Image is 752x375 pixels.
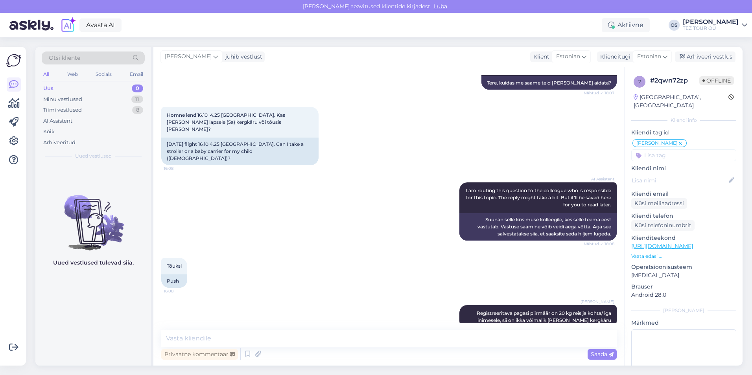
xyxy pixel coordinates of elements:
div: [DATE] flight 16.10 4.25 [GEOGRAPHIC_DATA]. Can I take a stroller or a baby carrier for my child ... [161,138,319,165]
div: Socials [94,69,113,79]
div: Tiimi vestlused [43,106,82,114]
a: [URL][DOMAIN_NAME] [631,243,693,250]
span: Offline [699,76,734,85]
input: Lisa nimi [632,176,727,185]
div: # 2qwn72zp [650,76,699,85]
div: TEZ TOUR OÜ [683,25,739,31]
span: Luba [431,3,450,10]
p: Klienditeekond [631,234,736,242]
p: Märkmed [631,319,736,327]
div: Arhiveeritud [43,139,76,147]
span: [PERSON_NAME] [636,141,678,145]
a: [PERSON_NAME]TEZ TOUR OÜ [683,19,747,31]
span: Uued vestlused [75,153,112,160]
span: Nähtud ✓ 16:07 [584,90,614,96]
img: No chats [35,181,151,252]
div: AI Assistent [43,117,72,125]
span: Registreeritava pagasi piirmäär on 20 kg reisija kohta/ iga inimesele, sii on ikka võimalik [PERS... [477,310,612,323]
div: Klient [530,53,549,61]
img: explore-ai [60,17,76,33]
p: Operatsioonisüsteem [631,263,736,271]
img: Askly Logo [6,53,21,68]
div: Kliendi info [631,117,736,124]
div: [PERSON_NAME] [683,19,739,25]
div: 0 [132,85,143,92]
span: Nähtud ✓ 16:08 [584,241,614,247]
p: Vaata edasi ... [631,253,736,260]
p: Kliendi telefon [631,212,736,220]
span: [PERSON_NAME] [165,52,212,61]
div: All [42,69,51,79]
span: Estonian [637,52,661,61]
p: Brauser [631,283,736,291]
div: Klienditugi [597,53,630,61]
div: Uus [43,85,53,92]
span: Tõuksi [167,263,182,269]
a: Avasta AI [79,18,122,32]
p: [MEDICAL_DATA] [631,271,736,279]
div: juhib vestlust [222,53,262,61]
div: OS [669,20,680,31]
div: [PERSON_NAME] [631,307,736,314]
span: AI Assistent [585,176,614,182]
div: Aktiivne [602,18,650,32]
span: 16:08 [164,288,193,294]
input: Lisa tag [631,149,736,161]
div: Web [66,69,79,79]
span: Otsi kliente [49,54,80,62]
p: Android 28.0 [631,291,736,299]
div: Email [128,69,145,79]
p: Kliendi tag'id [631,129,736,137]
span: Homne lend 16.10 4.25 [GEOGRAPHIC_DATA]. Kas [PERSON_NAME] lapsele (5a) kergkäru või tõusis [PERS... [167,112,286,132]
div: Tere, kuidas me saame teid [PERSON_NAME] aidata? [481,76,617,90]
div: Küsi telefoninumbrit [631,220,695,231]
div: Minu vestlused [43,96,82,103]
span: 2 [638,79,641,85]
p: Kliendi nimi [631,164,736,173]
div: Küsi meiliaadressi [631,198,687,209]
span: Saada [591,351,614,358]
span: Estonian [556,52,580,61]
p: Kliendi email [631,190,736,198]
div: Kõik [43,128,55,136]
span: I am routing this question to the colleague who is responsible for this topic. The reply might ta... [466,187,612,208]
div: [GEOGRAPHIC_DATA], [GEOGRAPHIC_DATA] [634,93,728,110]
div: 11 [131,96,143,103]
div: Privaatne kommentaar [161,349,238,360]
p: Uued vestlused tulevad siia. [53,259,134,267]
span: 16:08 [164,165,193,171]
div: Suunan selle küsimuse kolleegile, kes selle teema eest vastutab. Vastuse saamine võib veidi aega ... [459,213,617,241]
span: [PERSON_NAME] [581,299,614,305]
div: 8 [132,106,143,114]
div: Push [161,274,187,288]
div: Arhiveeri vestlus [675,51,735,62]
